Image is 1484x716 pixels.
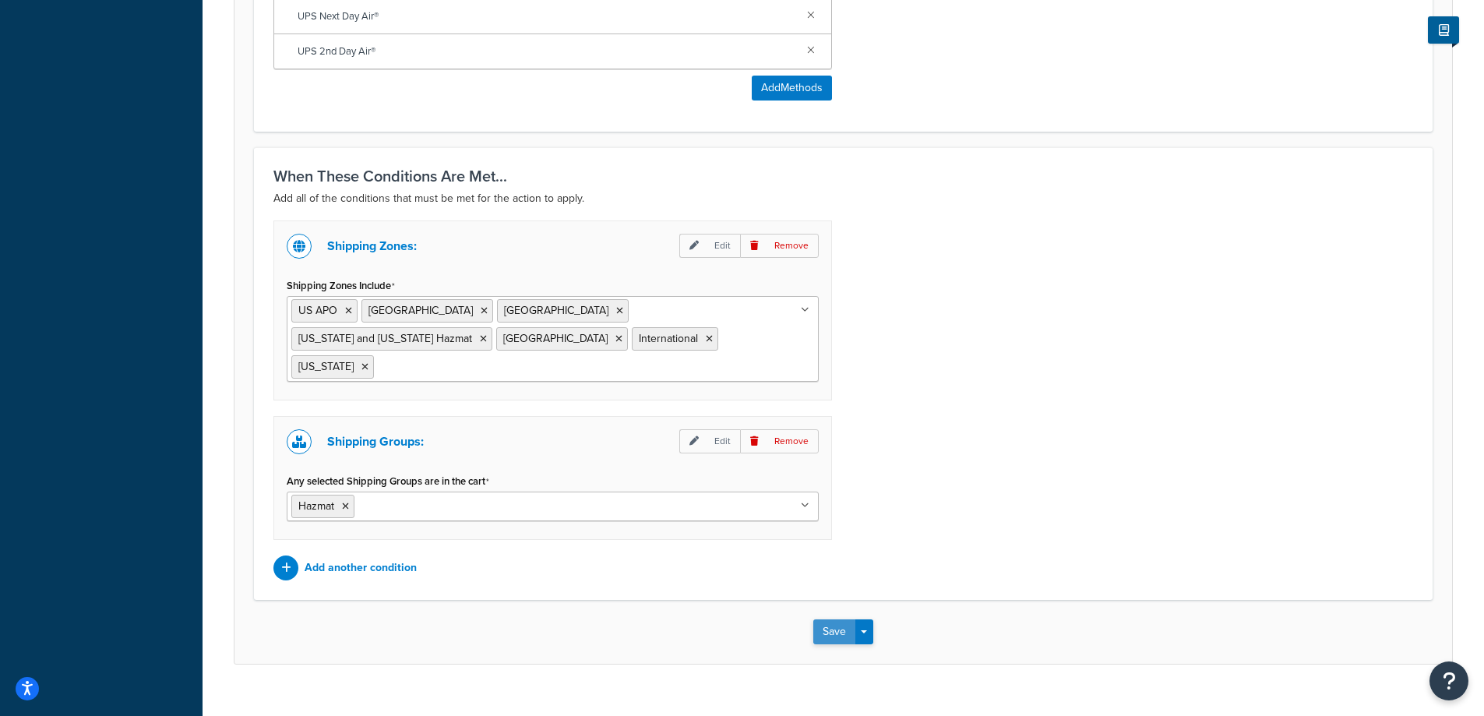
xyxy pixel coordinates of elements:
h3: When These Conditions Are Met... [273,168,1413,185]
span: [GEOGRAPHIC_DATA] [368,302,473,319]
p: Add another condition [305,557,417,579]
p: Remove [740,429,819,453]
p: Edit [679,429,740,453]
button: Open Resource Center [1429,661,1468,700]
span: [US_STATE] [298,358,354,375]
span: US APO [298,302,337,319]
button: Show Help Docs [1428,16,1459,44]
span: UPS Next Day Air® [298,5,795,27]
button: AddMethods [752,76,832,101]
p: Add all of the conditions that must be met for the action to apply. [273,189,1413,208]
span: [GEOGRAPHIC_DATA] [503,330,608,347]
p: Shipping Groups: [327,431,424,453]
span: UPS 2nd Day Air® [298,41,795,62]
span: Hazmat [298,498,334,514]
p: Edit [679,234,740,258]
label: Any selected Shipping Groups are in the cart [287,475,489,488]
p: Remove [740,234,819,258]
span: [GEOGRAPHIC_DATA] [504,302,608,319]
span: International [639,330,698,347]
span: [US_STATE] and [US_STATE] Hazmat [298,330,472,347]
p: Shipping Zones: [327,235,417,257]
button: Save [813,619,855,644]
label: Shipping Zones Include [287,280,395,292]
